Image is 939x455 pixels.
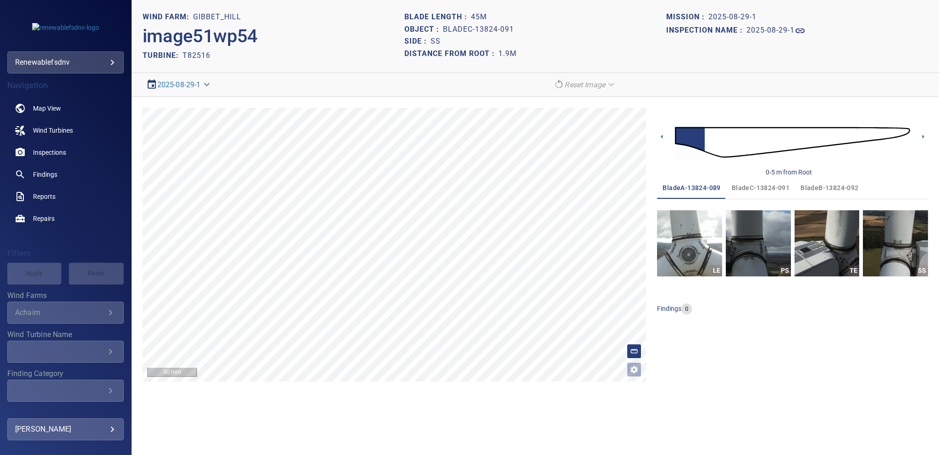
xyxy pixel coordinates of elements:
[7,341,124,363] div: Wind Turbine Name
[33,104,61,113] span: Map View
[7,249,124,258] h4: Filters
[471,13,487,22] h1: 45m
[7,141,124,163] a: inspections noActive
[766,168,812,177] div: 0-5 m from Root
[627,362,641,377] button: Open image filters and tagging options
[33,192,55,201] span: Reports
[848,265,859,276] div: TE
[182,51,210,60] h2: T82516
[7,302,124,324] div: Wind Farms
[564,80,605,89] em: Reset Image
[143,25,258,47] h2: image51wp54
[7,163,124,185] a: findings noActive
[657,210,722,276] a: LE
[33,148,66,157] span: Inspections
[7,81,124,90] h4: Navigation
[404,37,431,46] h1: Side :
[498,50,517,58] h1: 1.9m
[7,380,124,402] div: Finding Category
[666,13,708,22] h1: Mission :
[657,305,681,312] span: findings
[7,208,124,230] a: repairs noActive
[404,50,498,58] h1: Distance from root :
[143,13,193,22] h1: WIND FARM:
[917,265,928,276] div: SS
[863,210,928,276] a: SS
[550,77,620,93] div: Reset Image
[675,114,910,171] img: d
[795,210,860,276] a: TE
[663,182,720,194] span: bladeA-13824-089
[7,292,124,299] label: Wind Farms
[7,185,124,208] a: reports noActive
[746,25,806,36] a: 2025-08-29-1
[779,265,791,276] div: PS
[404,25,443,34] h1: Object :
[33,214,55,223] span: Repairs
[7,51,124,73] div: renewablefsdnv
[32,23,99,32] img: renewablefsdnv-logo
[801,182,858,194] span: bladeB-13824-092
[143,51,182,60] h2: TURBINE:
[15,308,105,317] div: Achairn
[7,119,124,141] a: windturbines noActive
[431,37,441,46] h1: SS
[711,265,722,276] div: LE
[157,80,201,89] a: 2025-08-29-1
[7,331,124,338] label: Wind Turbine Name
[404,13,471,22] h1: Blade length :
[7,370,124,377] label: Finding Category
[7,97,124,119] a: map noActive
[443,25,514,34] h1: bladeC-13824-091
[746,26,795,35] h1: 2025-08-29-1
[33,170,57,179] span: Findings
[193,13,241,22] h1: Gibbet_Hill
[681,305,692,314] span: 0
[666,26,746,35] h1: Inspection name :
[726,210,791,276] a: PS
[15,422,116,437] div: [PERSON_NAME]
[708,13,757,22] h1: 2025-08-29-1
[143,77,215,93] div: 2025-08-29-1
[33,126,73,135] span: Wind Turbines
[732,182,790,194] span: bladeC-13824-091
[15,55,116,70] div: renewablefsdnv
